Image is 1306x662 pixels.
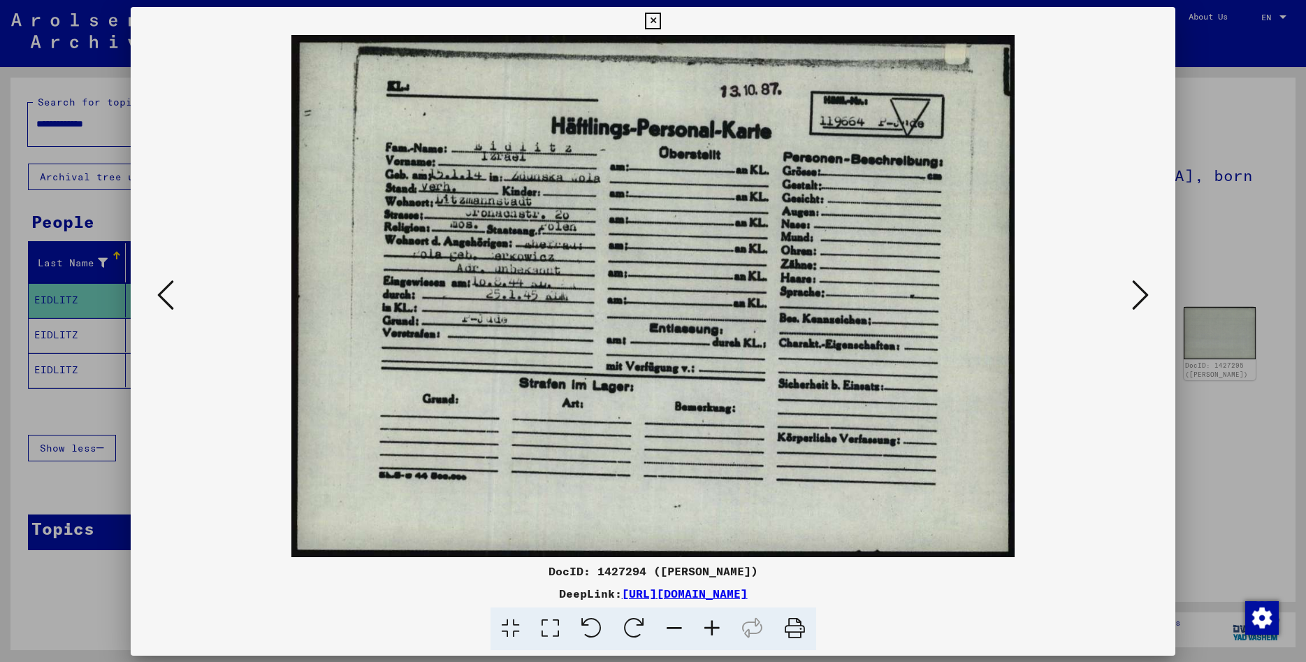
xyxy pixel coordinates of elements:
[1245,600,1278,634] div: Change consent
[622,587,748,600] a: [URL][DOMAIN_NAME]
[131,563,1175,580] div: DocID: 1427294 ([PERSON_NAME])
[178,35,1128,557] img: 001.jpg
[1245,601,1279,635] img: Change consent
[131,585,1175,602] div: DeepLink:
